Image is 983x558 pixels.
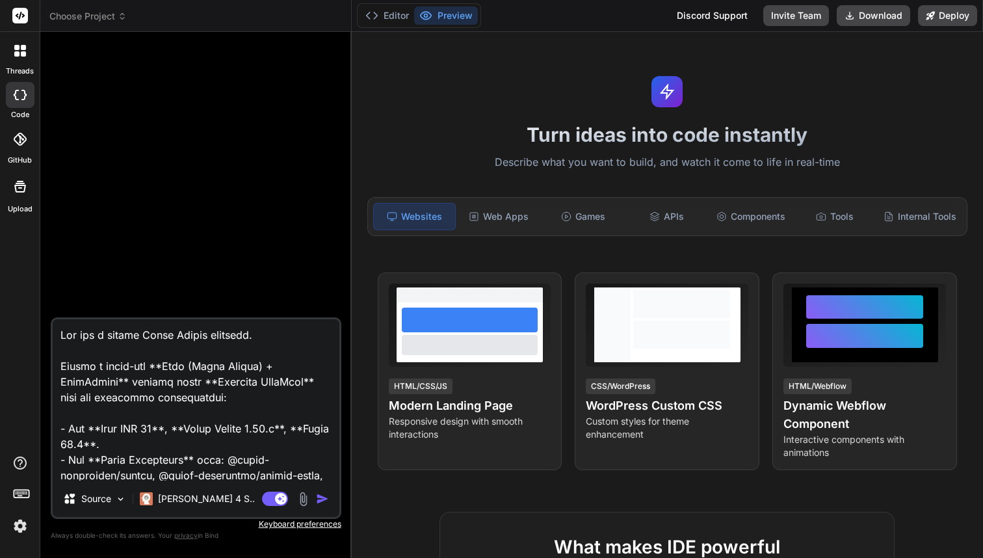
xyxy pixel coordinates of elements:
img: icon [316,492,329,505]
h1: Turn ideas into code instantly [360,123,976,146]
p: Responsive design with smooth interactions [389,415,551,441]
p: Describe what you want to build, and watch it come to life in real-time [360,154,976,171]
div: HTML/CSS/JS [389,379,452,394]
img: Claude 4 Sonnet [140,492,153,505]
textarea: Lor ips d sitame Conse Adipis elitsedd. Eiusmo t incid-utl **Etdo (Magna Aliqua) + EnimAdmini** v... [53,319,339,481]
div: HTML/Webflow [783,379,852,394]
label: GitHub [8,155,32,166]
button: Download [837,5,910,26]
img: settings [9,515,31,537]
label: code [11,109,29,120]
button: Deploy [918,5,977,26]
h4: WordPress Custom CSS [586,397,748,415]
p: Interactive components with animations [783,433,946,459]
button: Editor [360,7,414,25]
button: Preview [414,7,478,25]
p: Custom styles for theme enhancement [586,415,748,441]
p: Keyboard preferences [51,519,341,529]
div: Games [542,203,623,230]
span: Choose Project [49,10,127,23]
img: attachment [296,492,311,507]
span: privacy [174,531,198,539]
div: APIs [626,203,707,230]
div: Internal Tools [878,203,962,230]
div: Tools [794,203,876,230]
p: [PERSON_NAME] 4 S.. [158,492,255,505]
p: Source [81,492,111,505]
h4: Modern Landing Page [389,397,551,415]
label: Upload [8,204,33,215]
img: Pick Models [115,494,126,505]
h4: Dynamic Webflow Component [783,397,946,433]
div: Web Apps [458,203,540,230]
div: Components [711,203,792,230]
label: threads [6,66,34,77]
div: Websites [373,203,456,230]
button: Invite Team [763,5,829,26]
p: Always double-check its answers. Your in Bind [51,529,341,542]
div: CSS/WordPress [586,379,655,394]
div: Discord Support [669,5,755,26]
